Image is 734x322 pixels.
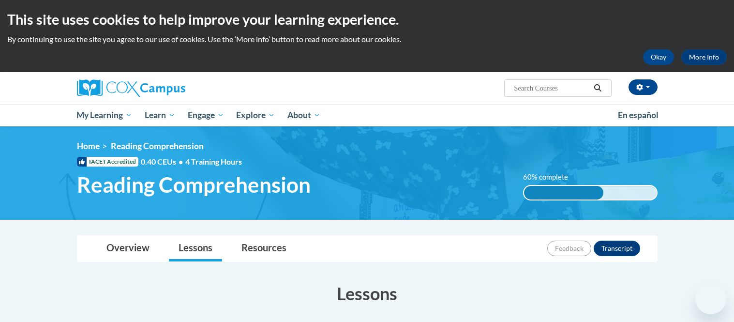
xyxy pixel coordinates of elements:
span: About [287,109,320,121]
span: IACET Accredited [77,157,138,167]
a: En español [612,105,665,125]
a: Resources [232,236,296,261]
div: 60% complete [524,186,603,199]
a: Explore [230,104,281,126]
span: Engage [188,109,224,121]
button: Search [590,82,605,94]
a: More Info [681,49,727,65]
button: Transcript [594,241,640,256]
iframe: Button to launch messaging window [695,283,726,314]
a: Engage [181,104,230,126]
span: Reading Comprehension [77,172,311,198]
span: En español [618,110,659,120]
input: Search Courses [513,82,590,94]
button: Feedback [547,241,591,256]
span: 4 Training Hours [185,157,242,166]
button: Okay [643,49,674,65]
a: About [281,104,327,126]
span: My Learning [76,109,132,121]
button: Account Settings [629,79,658,95]
span: Learn [145,109,175,121]
a: Learn [138,104,181,126]
a: Overview [97,236,159,261]
a: Cox Campus [77,79,261,97]
h2: This site uses cookies to help improve your learning experience. [7,10,727,29]
a: My Learning [71,104,139,126]
img: Cox Campus [77,79,185,97]
div: Main menu [62,104,672,126]
span: 0.40 CEUs [141,156,185,167]
p: By continuing to use the site you agree to our use of cookies. Use the ‘More info’ button to read... [7,34,727,45]
span: Reading Comprehension [111,141,204,151]
span: • [179,157,183,166]
span: Explore [236,109,275,121]
label: 60% complete [523,172,579,183]
a: Lessons [169,236,222,261]
h3: Lessons [77,281,658,306]
a: Home [77,141,100,151]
